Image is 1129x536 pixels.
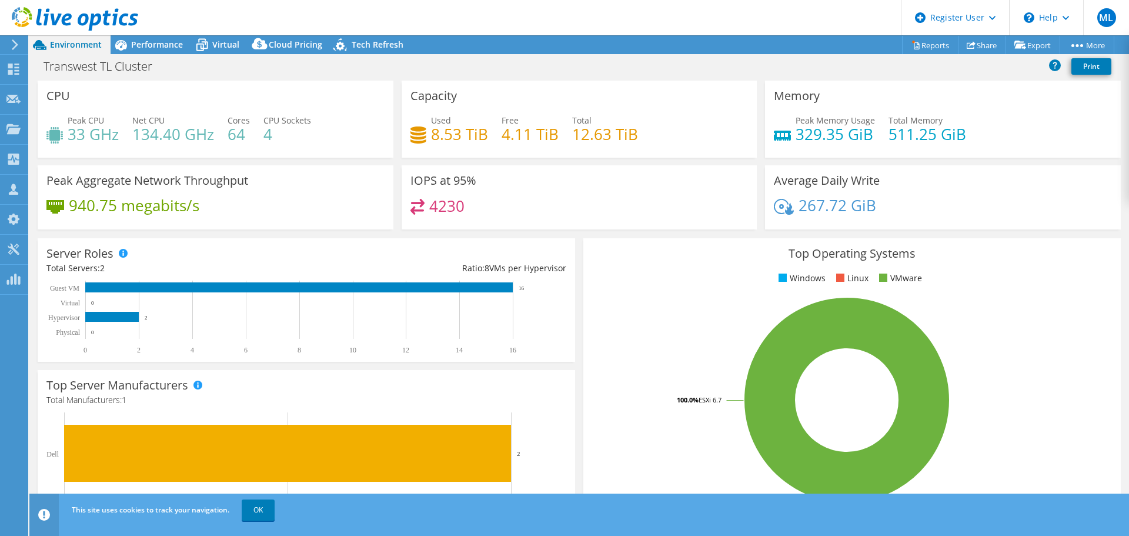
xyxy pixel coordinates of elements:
[1024,12,1034,23] svg: \n
[699,395,722,404] tspan: ESXi 6.7
[774,89,820,102] h3: Memory
[431,128,488,141] h4: 8.53 TiB
[796,115,875,126] span: Peak Memory Usage
[122,394,126,405] span: 1
[298,346,301,354] text: 8
[69,199,199,212] h4: 940.75 megabits/s
[431,115,451,126] span: Used
[68,115,104,126] span: Peak CPU
[244,346,248,354] text: 6
[242,500,275,521] a: OK
[191,346,194,354] text: 4
[100,262,105,274] span: 2
[1060,36,1114,54] a: More
[263,115,311,126] span: CPU Sockets
[876,272,922,285] li: VMware
[46,174,248,187] h3: Peak Aggregate Network Throughput
[91,329,94,335] text: 0
[429,199,465,212] h4: 4230
[68,128,119,141] h4: 33 GHz
[50,39,102,50] span: Environment
[46,379,188,392] h3: Top Server Manufacturers
[519,285,525,291] text: 16
[1006,36,1060,54] a: Export
[456,346,463,354] text: 14
[888,115,943,126] span: Total Memory
[572,128,638,141] h4: 12.63 TiB
[502,115,519,126] span: Free
[228,128,250,141] h4: 64
[72,505,229,515] span: This site uses cookies to track your navigation.
[38,60,171,73] h1: Transwest TL Cluster
[799,199,876,212] h4: 267.72 GiB
[46,89,70,102] h3: CPU
[502,128,559,141] h4: 4.11 TiB
[410,174,476,187] h3: IOPS at 95%
[46,247,113,260] h3: Server Roles
[46,450,59,458] text: Dell
[56,328,80,337] text: Physical
[228,115,250,126] span: Cores
[1071,58,1111,75] a: Print
[61,299,81,307] text: Virtual
[83,346,87,354] text: 0
[50,284,79,292] text: Guest VM
[48,314,80,322] text: Hypervisor
[509,346,516,354] text: 16
[833,272,869,285] li: Linux
[131,39,183,50] span: Performance
[402,346,409,354] text: 12
[269,39,322,50] span: Cloud Pricing
[306,262,566,275] div: Ratio: VMs per Hypervisor
[517,450,520,457] text: 2
[349,346,356,354] text: 10
[776,272,826,285] li: Windows
[592,247,1112,260] h3: Top Operating Systems
[1097,8,1116,27] span: ML
[212,39,239,50] span: Virtual
[796,128,875,141] h4: 329.35 GiB
[677,395,699,404] tspan: 100.0%
[888,128,966,141] h4: 511.25 GiB
[352,39,403,50] span: Tech Refresh
[902,36,958,54] a: Reports
[485,262,489,274] span: 8
[132,115,165,126] span: Net CPU
[132,128,214,141] h4: 134.40 GHz
[263,128,311,141] h4: 4
[958,36,1006,54] a: Share
[145,315,148,321] text: 2
[137,346,141,354] text: 2
[46,262,306,275] div: Total Servers:
[572,115,592,126] span: Total
[410,89,457,102] h3: Capacity
[46,394,566,407] h4: Total Manufacturers:
[91,300,94,306] text: 0
[774,174,880,187] h3: Average Daily Write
